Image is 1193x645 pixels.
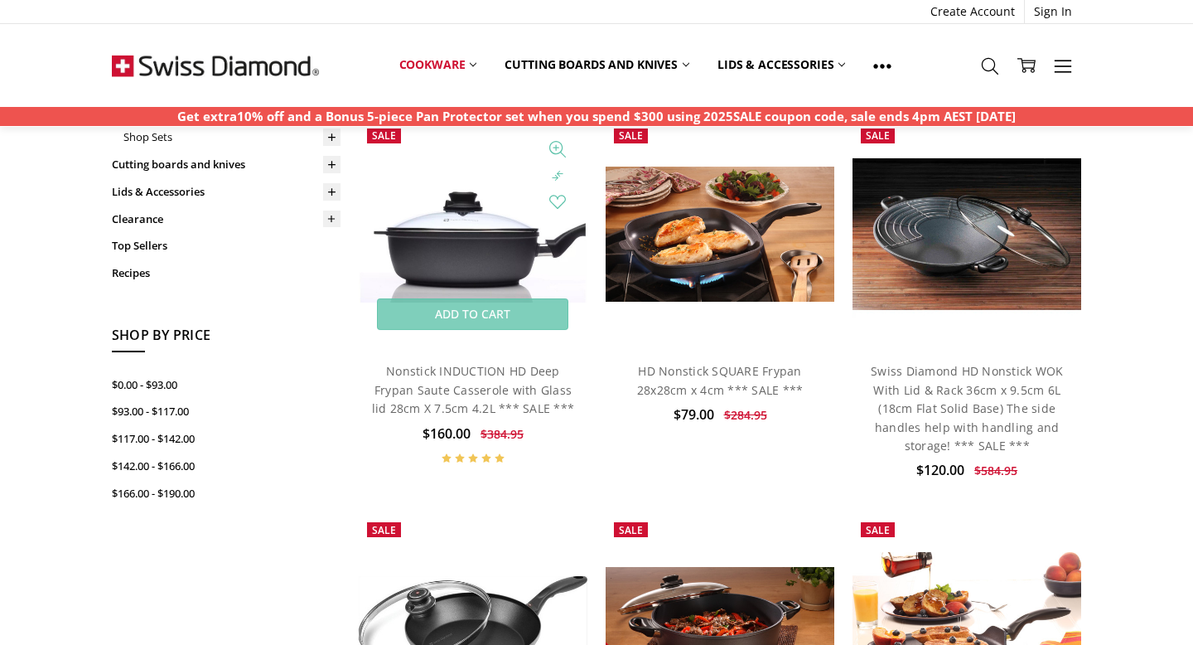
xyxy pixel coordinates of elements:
[866,129,890,143] span: Sale
[872,298,1063,330] a: Add to Cart
[359,120,587,349] a: Nonstick INDUCTION HD Deep Frypan Saute Casserole with Glass lid 28cm X 7.5cm 4.2L *** SALE ***
[625,298,816,330] a: Add to Cart
[674,405,714,424] span: $79.00
[619,129,643,143] span: Sale
[112,480,341,507] a: $166.00 - $190.00
[703,46,859,83] a: Lids & Accessories
[859,46,906,84] a: Show All
[359,166,587,303] img: Nonstick INDUCTION HD Deep Frypan Saute Casserole with Glass lid 28cm X 7.5cm 4.2L *** SALE ***
[112,453,341,480] a: $142.00 - $166.00
[112,259,341,287] a: Recipes
[123,124,341,151] a: Shop Sets
[372,363,575,416] a: Nonstick INDUCTION HD Deep Frypan Saute Casserole with Glass lid 28cm X 7.5cm 4.2L *** SALE ***
[490,46,703,83] a: Cutting boards and knives
[606,167,834,302] img: HD Nonstick SQUARE Frypan 28x28cm x 4cm *** SALE ***
[112,398,341,425] a: $93.00 - $117.00
[481,426,524,442] span: $384.95
[871,363,1063,453] a: Swiss Diamond HD Nonstick WOK With Lid & Rack 36cm x 9.5cm 6L (18cm Flat Solid Base) The side han...
[112,425,341,453] a: $117.00 - $142.00
[852,120,1081,349] img: Swiss Diamond HD Nonstick WOK With Lid & Rack 36cm x 9.5cm 6L (18cm Flat Solid Base) The side han...
[606,120,834,349] a: HD Nonstick SQUARE Frypan 28x28cm x 4cm *** SALE ***
[177,107,1016,126] p: Get extra10% off and a Bonus 5-piece Pan Protector set when you spend $300 using 2025SALE coupon ...
[112,371,341,399] a: $0.00 - $93.00
[637,363,804,397] a: HD Nonstick SQUARE Frypan 28x28cm x 4cm *** SALE ***
[372,523,396,537] span: Sale
[112,325,341,353] h5: Shop By Price
[974,463,1017,478] span: $584.95
[619,523,643,537] span: Sale
[724,407,767,423] span: $284.95
[866,523,890,537] span: Sale
[916,461,964,479] span: $120.00
[112,151,341,178] a: Cutting boards and knives
[112,178,341,206] a: Lids & Accessories
[385,46,491,83] a: Cookware
[112,206,341,233] a: Clearance
[112,24,319,107] img: Free Shipping On Every Order
[377,298,568,330] a: Add to Cart
[112,232,341,259] a: Top Sellers
[372,129,396,143] span: Sale
[423,424,471,443] span: $160.00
